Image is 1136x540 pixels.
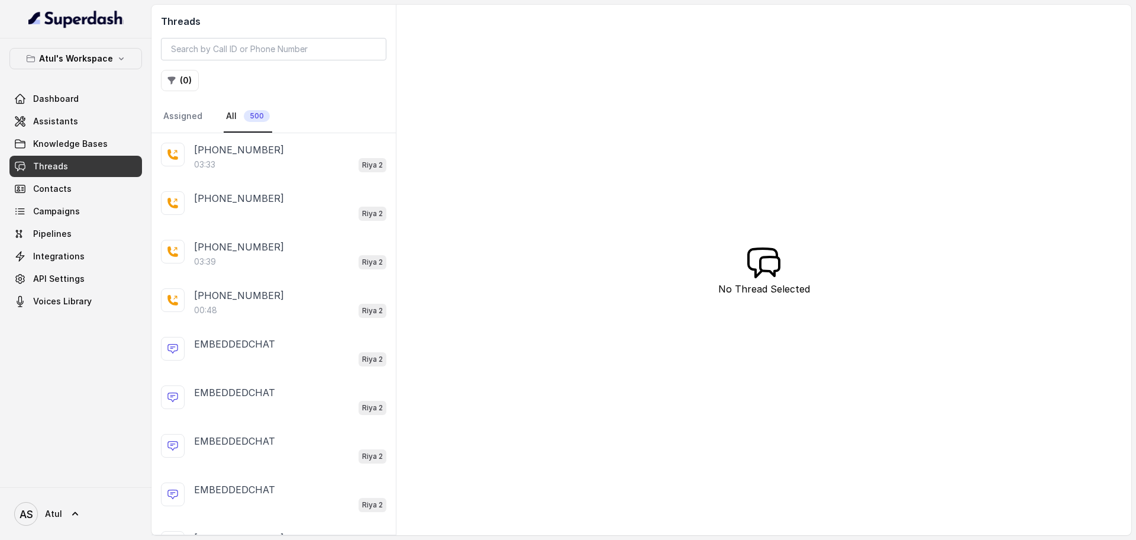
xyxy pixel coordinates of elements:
[9,246,142,267] a: Integrations
[194,240,284,254] p: [PHONE_NUMBER]
[9,291,142,312] a: Voices Library
[9,178,142,200] a: Contacts
[362,451,383,462] p: Riya 2
[194,256,216,268] p: 03:39
[9,111,142,132] a: Assistants
[33,250,85,262] span: Integrations
[9,88,142,110] a: Dashboard
[244,110,270,122] span: 500
[362,208,383,220] p: Riya 2
[194,191,284,205] p: [PHONE_NUMBER]
[33,183,72,195] span: Contacts
[33,115,78,127] span: Assistants
[362,499,383,511] p: Riya 2
[161,101,386,133] nav: Tabs
[194,434,275,448] p: EMBEDDEDCHAT
[161,14,386,28] h2: Threads
[194,159,215,171] p: 03:33
[161,38,386,60] input: Search by Call ID or Phone Number
[9,156,142,177] a: Threads
[194,385,275,400] p: EMBEDDEDCHAT
[33,228,72,240] span: Pipelines
[362,402,383,414] p: Riya 2
[9,133,142,155] a: Knowledge Bases
[9,268,142,290] a: API Settings
[9,48,142,69] button: Atul's Workspace
[33,205,80,217] span: Campaigns
[9,497,142,531] a: Atul
[362,159,383,171] p: Riya 2
[224,101,272,133] a: All500
[33,160,68,172] span: Threads
[9,223,142,245] a: Pipelines
[39,52,113,66] p: Atul's Workspace
[362,353,383,365] p: Riya 2
[194,337,275,351] p: EMBEDDEDCHAT
[9,201,142,222] a: Campaigns
[33,273,85,285] span: API Settings
[194,143,284,157] p: [PHONE_NUMBER]
[33,138,108,150] span: Knowledge Bases
[33,93,79,105] span: Dashboard
[20,508,33,520] text: AS
[161,70,199,91] button: (0)
[194,483,275,497] p: EMBEDDEDCHAT
[194,288,284,303] p: [PHONE_NUMBER]
[33,295,92,307] span: Voices Library
[718,282,810,296] p: No Thread Selected
[362,256,383,268] p: Riya 2
[45,508,62,520] span: Atul
[194,304,217,316] p: 00:48
[362,305,383,317] p: Riya 2
[161,101,205,133] a: Assigned
[28,9,124,28] img: light.svg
